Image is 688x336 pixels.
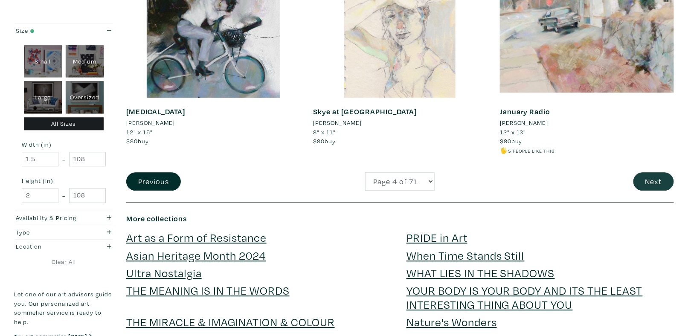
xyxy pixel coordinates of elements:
small: Width (in) [22,142,106,148]
span: $80 [126,137,138,145]
span: - [62,190,65,201]
a: Nature's Wonders [406,314,497,329]
a: Art as a Form of Resistance [126,230,267,245]
span: $80 [500,137,511,145]
a: [PERSON_NAME] [500,118,674,127]
span: buy [500,137,523,145]
button: Size [14,23,113,38]
a: [MEDICAL_DATA] [126,107,185,116]
small: Height (in) [22,178,106,184]
div: Availability & Pricing [16,213,84,223]
div: Large [24,81,62,113]
div: Small [24,45,62,78]
div: Type [16,228,84,237]
button: Availability & Pricing [14,211,113,225]
li: [PERSON_NAME] [500,118,549,127]
a: Asian Heritage Month 2024 [126,248,266,263]
a: Skye at [GEOGRAPHIC_DATA] [313,107,417,116]
div: Medium [66,45,104,78]
li: [PERSON_NAME] [126,118,175,127]
div: All Sizes [24,117,104,130]
a: [PERSON_NAME] [313,118,487,127]
div: Location [16,242,84,251]
span: buy [126,137,149,145]
span: - [62,154,65,165]
button: Previous [126,172,181,191]
a: THE MIRACLE & IMAGINATION & COLOUR [126,314,335,329]
a: [PERSON_NAME] [126,118,300,127]
span: 8" x 11" [313,128,336,136]
li: 🖐️ [500,146,674,155]
a: Clear All [14,257,113,266]
small: 5 people like this [508,148,555,154]
p: Let one of our art advisors guide you. Our personalized art sommelier service is ready to help. [14,290,113,326]
span: $80 [313,137,325,145]
li: [PERSON_NAME] [313,118,362,127]
button: Location [14,240,113,254]
span: buy [313,137,336,145]
a: PRIDE in Art [406,230,467,245]
a: WHAT LIES IN THE SHADOWS [406,265,555,280]
a: January Radio [500,107,551,116]
button: Type [14,225,113,239]
div: Size [16,26,84,35]
span: 12" x 13" [500,128,526,136]
a: YOUR BODY IS YOUR BODY AND ITS THE LEAST INTERESTING THING ABOUT YOU [406,283,643,311]
a: THE MEANING IS IN THE WORDS [126,283,290,298]
a: Ultra Nostalgia [126,265,202,280]
span: 12" x 15" [126,128,153,136]
h6: More collections [126,214,674,223]
button: Next [633,172,674,191]
div: Oversized [66,81,104,113]
a: When Time Stands Still [406,248,525,263]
